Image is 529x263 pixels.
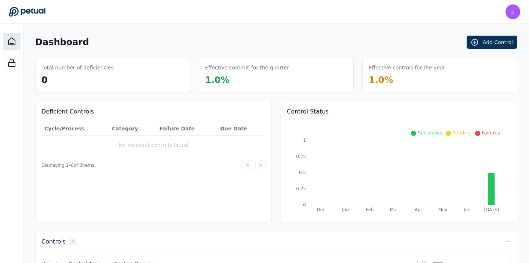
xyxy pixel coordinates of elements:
tspan: 0.5 [299,170,306,175]
span: 1.0 % [369,75,393,85]
span: 0 [41,75,48,85]
h3: Effective controls for the year [369,64,445,71]
span: Displaying 1– 0 of 0 items [41,162,94,168]
button: Add Control [467,36,517,49]
tspan: Jun [463,207,471,212]
td: No deficient controls found [41,136,266,155]
h3: Total number of deficiencies [41,64,114,71]
a: SOC [3,54,21,72]
a: Go to Dashboard [9,7,45,17]
h1: Dashboard [35,36,89,48]
tspan: Jan [342,207,349,212]
h3: Effective controls for the quarter [205,64,289,71]
span: p [511,8,515,15]
tspan: 0.25 [296,186,306,191]
tspan: 0.75 [296,154,306,159]
th: Due Date [217,122,266,136]
th: Cycle/Process [41,122,109,136]
span: 1.0 % [205,75,230,85]
a: Dashboard [3,33,21,50]
h3: Controls [41,237,66,246]
tspan: Dec [317,207,325,212]
tspan: Apr [415,207,422,212]
span: Pending [452,130,471,136]
h3: Deficient Controls [41,107,266,116]
span: Successes [417,130,442,136]
span: Failures [482,130,500,136]
button: < [242,161,252,170]
tspan: 0 [303,202,306,208]
tspan: May [438,207,448,212]
button: > [255,161,266,170]
h3: Control Status [287,107,511,116]
th: Failure Date [156,122,217,136]
tspan: Mar [390,207,398,212]
tspan: Feb [366,207,373,212]
span: 1 [69,238,77,245]
th: Category [109,122,156,136]
tspan: [DATE] [484,207,499,212]
tspan: 1 [303,138,306,143]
